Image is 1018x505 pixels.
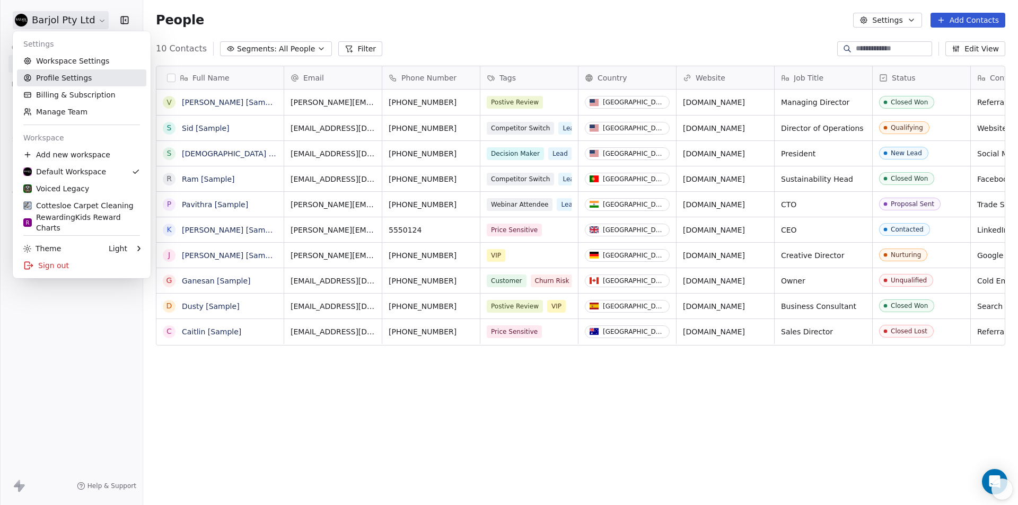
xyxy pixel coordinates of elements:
img: barjol-logo-circle-300px.png [23,167,32,176]
img: vl-favicon-512.png [23,184,32,193]
span: R [26,219,30,227]
div: Light [109,243,127,254]
div: RewardingKids Reward Charts [23,212,140,233]
div: Add new workspace [17,146,146,163]
div: Sign out [17,257,146,274]
a: Billing & Subscription [17,86,146,103]
a: Profile Settings [17,69,146,86]
div: Voiced Legacy [23,183,89,194]
a: Workspace Settings [17,52,146,69]
div: Default Workspace [23,166,106,177]
div: Settings [17,36,146,52]
div: Theme [23,243,61,254]
div: Cottesloe Carpet Cleaning [23,200,134,211]
img: new-ccc-logo-300px.png [23,201,32,210]
a: Manage Team [17,103,146,120]
div: Workspace [17,129,146,146]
